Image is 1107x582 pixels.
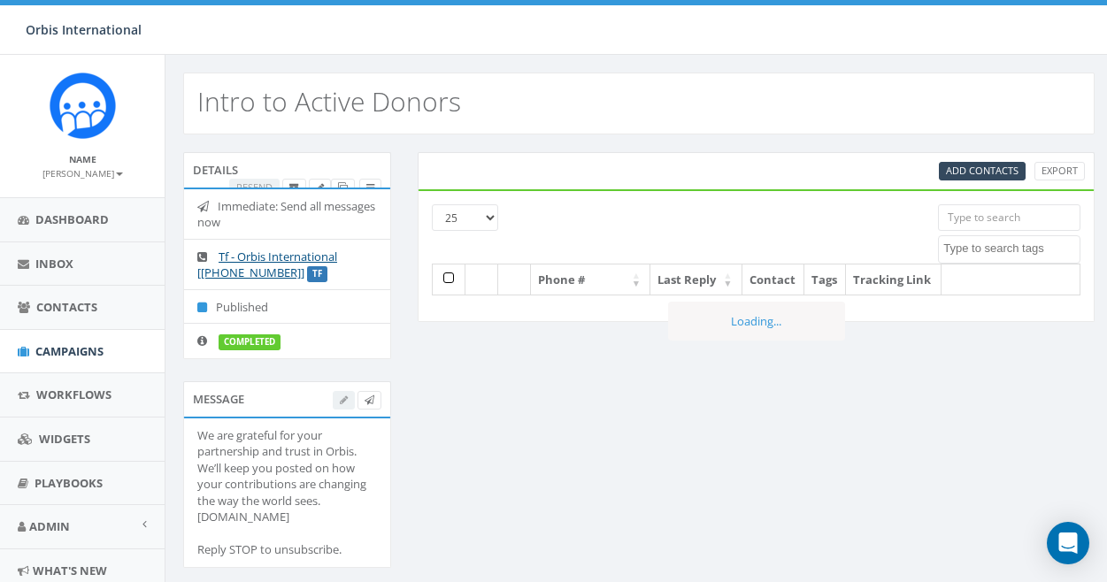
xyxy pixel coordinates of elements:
div: Open Intercom Messenger [1047,522,1089,564]
li: Published [184,289,390,325]
li: Immediate: Send all messages now [184,189,390,240]
small: [PERSON_NAME] [42,167,123,180]
h2: Intro to Active Donors [197,87,461,116]
span: Add Contacts [946,164,1019,177]
a: Export [1034,162,1085,180]
span: What's New [33,563,107,578]
th: Phone # [531,264,650,295]
div: Loading... [668,302,845,341]
span: Dashboard [35,211,109,227]
span: Send Test Message [365,393,374,406]
small: Name [69,153,96,165]
span: Archive Campaign [289,180,299,194]
textarea: Search [943,241,1080,257]
img: Rally_Corp_Icon.png [50,73,116,139]
a: Tf - Orbis International [[PHONE_NUMBER]] [197,249,337,281]
span: Playbooks [35,475,103,491]
i: Published [197,302,216,313]
label: completed [219,334,281,350]
div: We are grateful for your partnership and trust in Orbis. We’ll keep you posted on how your contri... [197,427,377,559]
a: [PERSON_NAME] [42,165,123,180]
div: Message [183,381,391,417]
th: Tags [804,264,846,295]
span: Admin [29,518,70,534]
th: Contact [742,264,805,295]
span: CSV files only [946,164,1019,177]
span: Edit Campaign Title [316,180,324,194]
span: Contacts [36,299,97,315]
i: Immediate: Send all messages now [197,201,218,212]
label: TF [307,266,327,282]
input: Type to search [938,204,1080,231]
span: Widgets [39,431,90,447]
span: Clone Campaign [338,180,348,194]
a: Add Contacts [939,162,1026,180]
span: View Campaign Delivery Statistics [366,180,374,194]
span: Orbis International [26,21,142,38]
span: Campaigns [35,343,104,359]
span: Workflows [36,387,111,402]
div: Details [183,152,391,188]
span: Inbox [35,256,73,272]
th: Last Reply [650,264,742,295]
th: Tracking Link [846,264,942,295]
